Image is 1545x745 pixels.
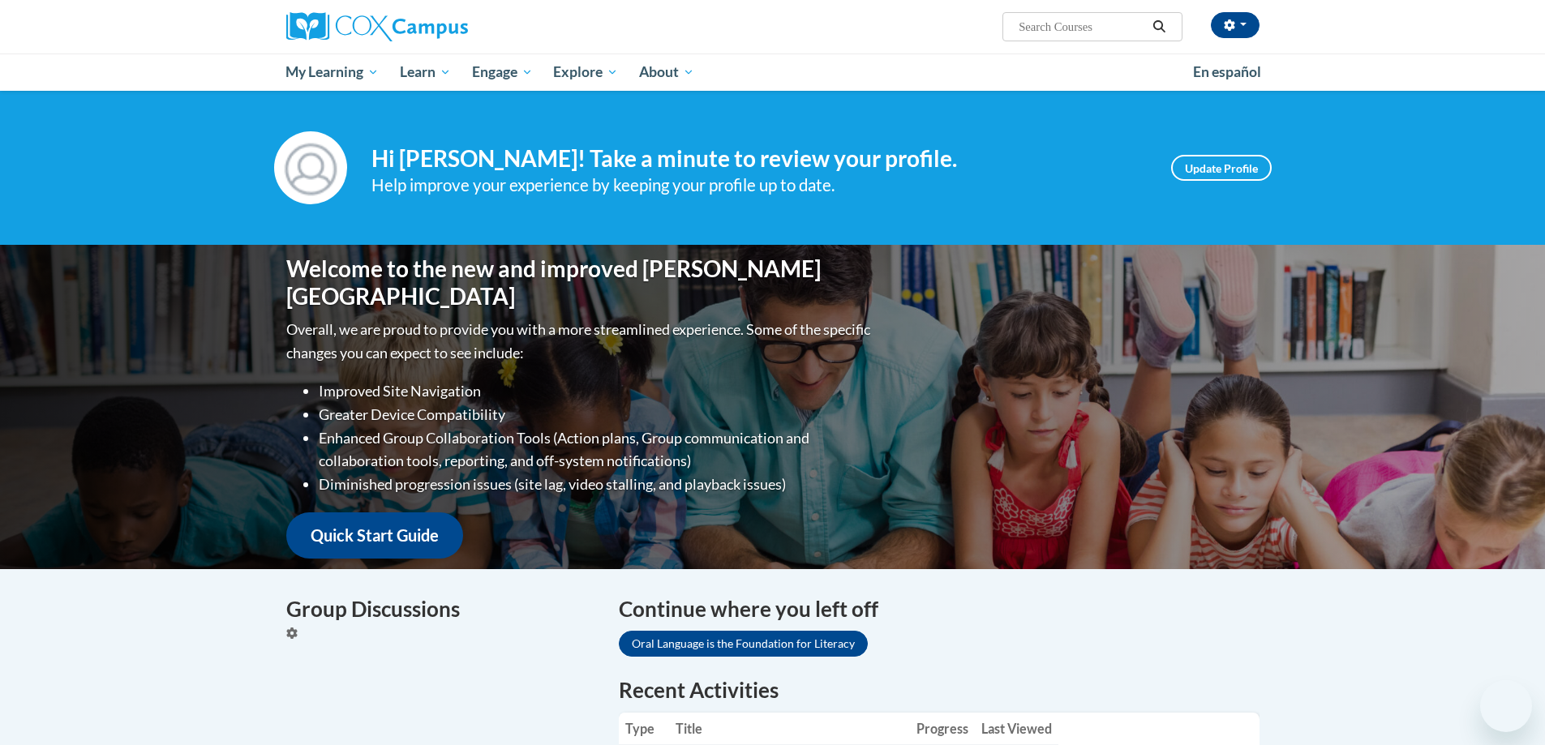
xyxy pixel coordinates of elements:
[286,255,874,310] h1: Welcome to the new and improved [PERSON_NAME][GEOGRAPHIC_DATA]
[319,426,874,473] li: Enhanced Group Collaboration Tools (Action plans, Group communication and collaboration tools, re...
[286,512,463,559] a: Quick Start Guide
[639,62,694,82] span: About
[910,713,975,745] th: Progress
[975,713,1058,745] th: Last Viewed
[276,54,390,91] a: My Learning
[1193,63,1261,80] span: En español
[629,54,705,91] a: About
[472,62,533,82] span: Engage
[1480,680,1532,732] iframe: Button to launch messaging window
[619,631,868,657] a: Oral Language is the Foundation for Literacy
[286,12,468,41] img: Cox Campus
[285,62,379,82] span: My Learning
[619,675,1260,704] h1: Recent Activities
[319,473,874,496] li: Diminished progression issues (site lag, video stalling, and playback issues)
[1182,55,1272,89] a: En español
[400,62,451,82] span: Learn
[1147,17,1171,36] button: Search
[262,54,1284,91] div: Main menu
[543,54,629,91] a: Explore
[286,593,594,625] h4: Group Discussions
[389,54,461,91] a: Learn
[619,713,669,745] th: Type
[619,593,1260,625] h4: Continue where you left off
[319,379,874,403] li: Improved Site Navigation
[319,403,874,426] li: Greater Device Compatibility
[286,12,594,41] a: Cox Campus
[669,713,910,745] th: Title
[1211,12,1260,38] button: Account Settings
[461,54,543,91] a: Engage
[371,145,1147,173] h4: Hi [PERSON_NAME]! Take a minute to review your profile.
[1017,17,1147,36] input: Search Courses
[371,172,1147,199] div: Help improve your experience by keeping your profile up to date.
[1171,155,1272,181] a: Update Profile
[286,318,874,365] p: Overall, we are proud to provide you with a more streamlined experience. Some of the specific cha...
[553,62,618,82] span: Explore
[274,131,347,204] img: Profile Image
